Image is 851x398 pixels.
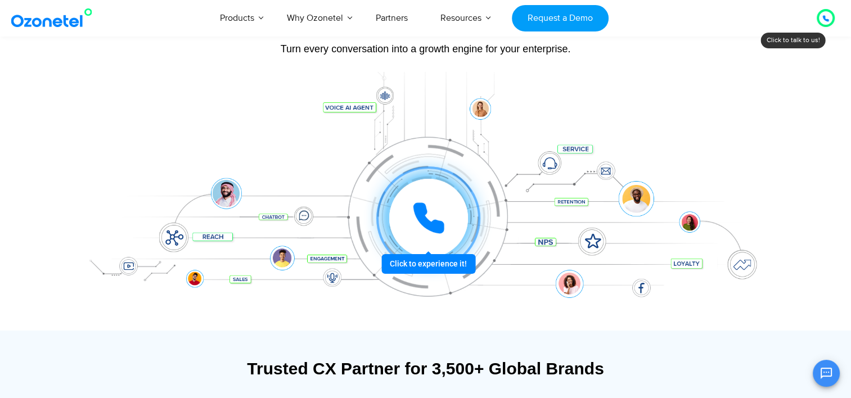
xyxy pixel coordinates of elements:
[74,43,777,55] div: Turn every conversation into a growth engine for your enterprise.
[80,359,772,378] div: Trusted CX Partner for 3,500+ Global Brands
[813,360,840,387] button: Open chat
[512,5,608,31] a: Request a Demo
